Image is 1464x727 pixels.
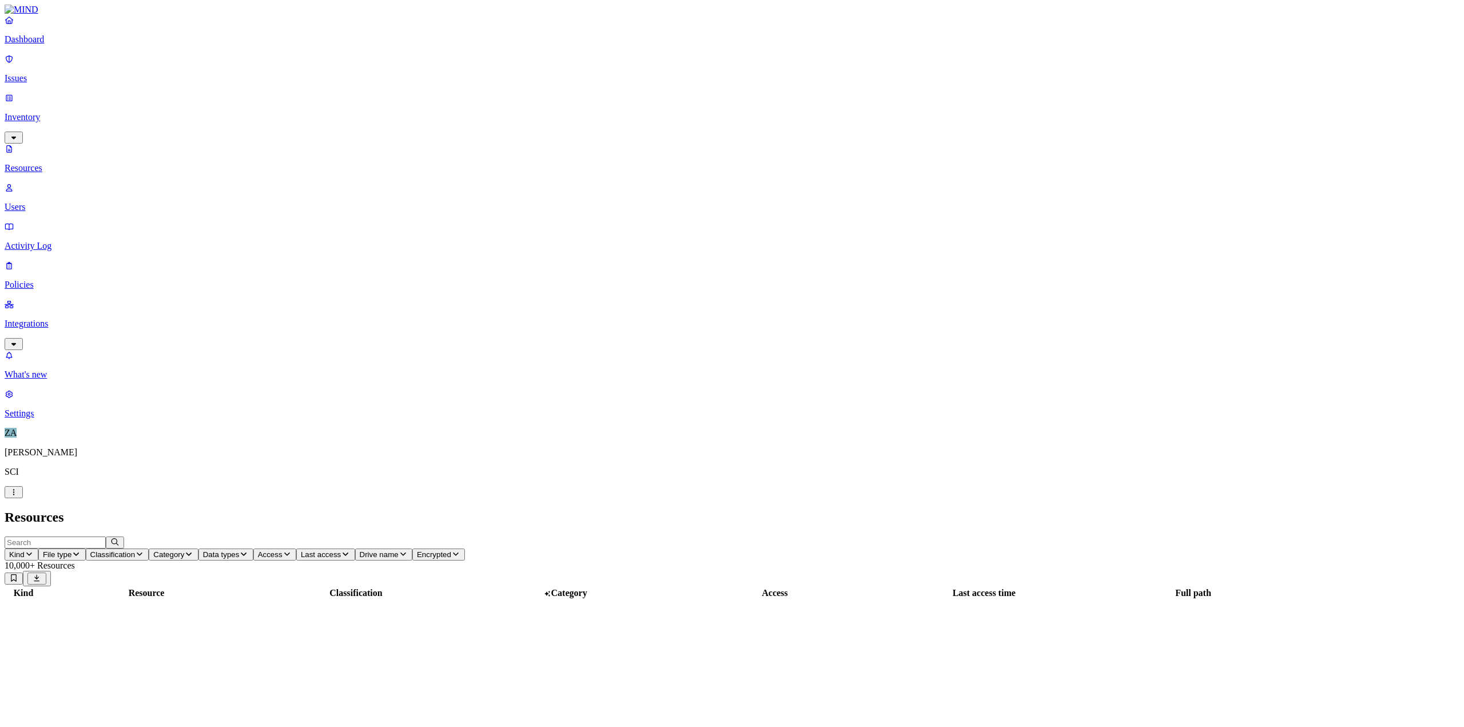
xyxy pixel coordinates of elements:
span: Drive name [360,550,399,559]
p: [PERSON_NAME] [5,447,1459,458]
p: Resources [5,163,1459,173]
div: Classification [252,588,460,598]
h2: Resources [5,510,1459,525]
a: Users [5,182,1459,212]
span: File type [43,550,71,559]
p: Activity Log [5,241,1459,251]
span: Category [153,550,184,559]
a: Resources [5,144,1459,173]
span: Access [258,550,283,559]
p: Integrations [5,319,1459,329]
img: MIND [5,5,38,15]
a: MIND [5,5,1459,15]
input: Search [5,537,106,549]
div: Resource [43,588,250,598]
span: Classification [90,550,136,559]
p: Inventory [5,112,1459,122]
span: Encrypted [417,550,451,559]
div: Access [671,588,878,598]
a: What's new [5,350,1459,380]
p: Dashboard [5,34,1459,45]
div: Last access time [881,588,1088,598]
a: Inventory [5,93,1459,142]
p: What's new [5,370,1459,380]
p: Settings [5,408,1459,419]
a: Issues [5,54,1459,84]
a: Policies [5,260,1459,290]
span: ZA [5,428,17,438]
span: 10,000+ Resources [5,561,75,570]
p: Users [5,202,1459,212]
span: Kind [9,550,25,559]
p: SCI [5,467,1459,477]
div: Kind [6,588,41,598]
span: Category [551,588,587,598]
span: Last access [301,550,341,559]
a: Settings [5,389,1459,419]
a: Activity Log [5,221,1459,251]
a: Dashboard [5,15,1459,45]
a: Integrations [5,299,1459,348]
div: Full path [1090,588,1297,598]
span: Data types [203,550,240,559]
p: Issues [5,73,1459,84]
p: Policies [5,280,1459,290]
